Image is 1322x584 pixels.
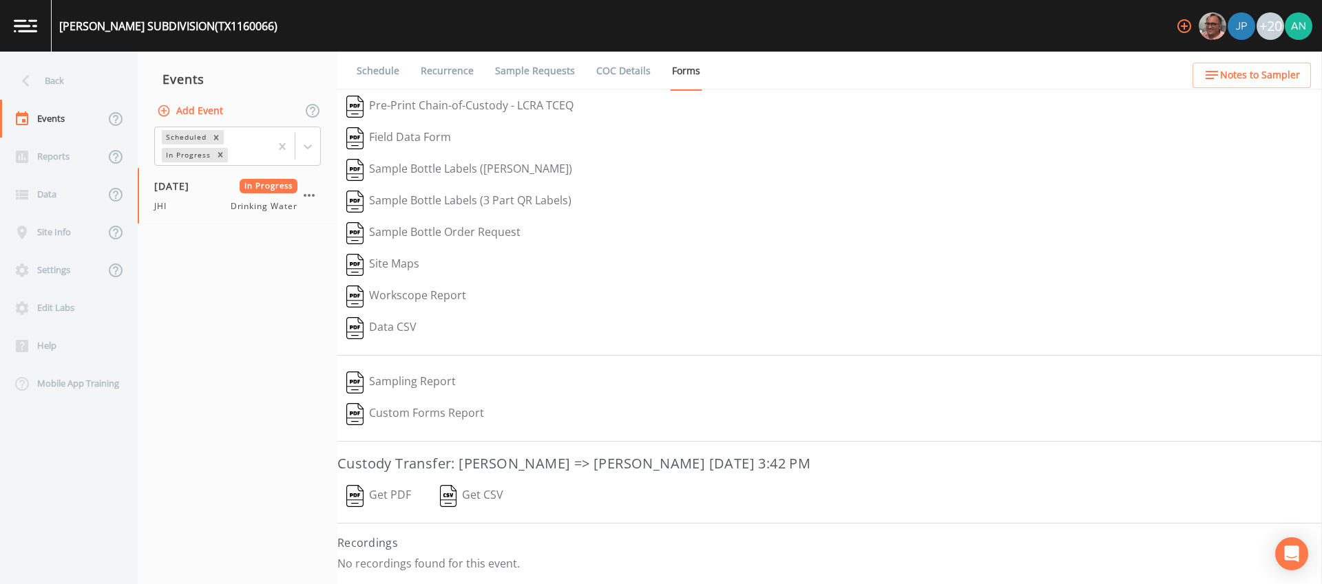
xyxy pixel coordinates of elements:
[213,148,228,162] div: Remove In Progress
[594,52,653,90] a: COC Details
[1285,12,1312,40] img: c76c074581486bce1c0cbc9e29643337
[154,98,229,124] button: Add Event
[430,480,513,512] button: Get CSV
[231,200,297,213] span: Drinking Water
[162,130,209,144] div: Scheduled
[1275,537,1308,570] div: Open Intercom Messenger
[154,200,175,213] span: JHI
[337,534,1322,551] h4: Recordings
[337,312,426,344] button: Data CSV
[337,556,1322,570] p: No recordings found for this event.
[346,371,364,393] img: svg%3e
[346,485,364,507] img: svg%3e
[493,52,577,90] a: Sample Requests
[138,62,337,96] div: Events
[440,485,457,507] img: svg%3e
[346,159,364,181] img: svg%3e
[1257,12,1284,40] div: +20
[337,249,428,281] button: Site Maps
[59,18,277,34] div: [PERSON_NAME] SUBDIVISION (TX1160066)
[346,317,364,339] img: svg%3e
[355,52,401,90] a: Schedule
[337,217,529,249] button: Sample Bottle Order Request
[346,254,364,276] img: svg%3e
[346,285,364,307] img: svg%3e
[337,91,583,122] button: Pre-Print Chain-of-Custody - LCRA TCEQ
[337,398,493,430] button: Custom Forms Report
[337,281,475,312] button: Workscope Report
[419,52,476,90] a: Recurrence
[346,127,364,149] img: svg%3e
[162,148,213,162] div: In Progress
[337,453,1322,475] h3: Custody Transfer: [PERSON_NAME] => [PERSON_NAME] [DATE] 3:42 PM
[670,52,702,91] a: Forms
[1199,12,1226,40] img: e2d790fa78825a4bb76dcb6ab311d44c
[1228,12,1255,40] img: 41241ef155101aa6d92a04480b0d0000
[337,154,581,186] button: Sample Bottle Labels ([PERSON_NAME])
[1193,63,1311,88] button: Notes to Sampler
[14,19,37,32] img: logo
[1220,67,1300,84] span: Notes to Sampler
[209,130,224,144] div: Remove Scheduled
[337,186,580,217] button: Sample Bottle Labels (3 Part QR Labels)
[1198,12,1227,40] div: Mike Franklin
[346,96,364,118] img: svg%3e
[138,168,337,224] a: [DATE]In ProgressJHIDrinking Water
[337,480,420,512] button: Get PDF
[337,367,465,398] button: Sampling Report
[346,403,364,425] img: svg%3e
[1227,12,1256,40] div: Joshua gere Paul
[337,122,460,154] button: Field Data Form
[346,191,364,213] img: svg%3e
[154,179,199,193] span: [DATE]
[346,222,364,244] img: svg%3e
[240,179,298,193] span: In Progress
